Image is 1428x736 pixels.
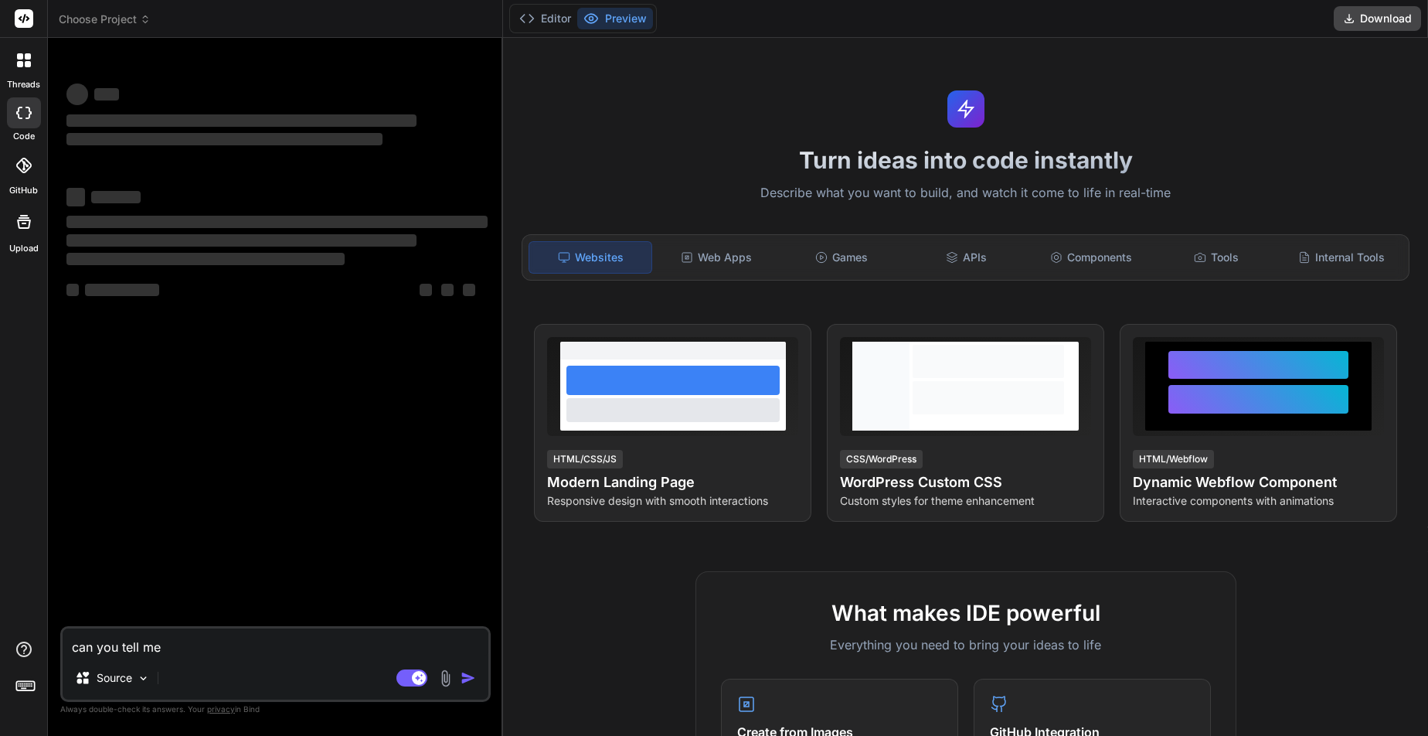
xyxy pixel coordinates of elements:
div: CSS/WordPress [840,450,923,469]
div: Components [1031,241,1153,274]
span: privacy [207,704,235,714]
div: HTML/CSS/JS [547,450,623,469]
div: Web Apps [655,241,777,274]
p: Source [97,670,132,686]
button: Preview [577,8,653,29]
span: ‌ [85,284,159,296]
p: Responsive design with smooth interactions [547,493,798,509]
p: Custom styles for theme enhancement [840,493,1091,509]
img: icon [461,670,476,686]
label: code [13,130,35,143]
div: APIs [906,241,1028,274]
span: ‌ [66,216,488,228]
label: threads [7,78,40,91]
p: Describe what you want to build, and watch it come to life in real-time [512,183,1419,203]
div: Internal Tools [1280,241,1402,274]
button: Download [1334,6,1421,31]
textarea: can you tell me [63,629,488,656]
span: ‌ [66,253,345,265]
h4: Modern Landing Page [547,472,798,493]
span: ‌ [463,284,475,296]
span: ‌ [66,234,416,247]
div: HTML/Webflow [1133,450,1214,469]
span: ‌ [66,83,88,105]
h4: Dynamic Webflow Component [1133,472,1384,493]
span: ‌ [91,191,141,203]
h4: WordPress Custom CSS [840,472,1091,493]
button: Editor [513,8,577,29]
span: ‌ [420,284,432,296]
h2: What makes IDE powerful [721,597,1211,629]
div: Games [780,241,903,274]
p: Interactive components with animations [1133,493,1384,509]
img: Pick Models [137,672,150,685]
p: Always double-check its answers. Your in Bind [60,702,491,717]
span: ‌ [441,284,454,296]
div: Websites [529,241,652,274]
div: Tools [1155,241,1277,274]
label: Upload [9,242,39,255]
img: attachment [437,670,454,687]
h1: Turn ideas into code instantly [512,146,1419,174]
span: ‌ [94,88,119,101]
span: ‌ [66,114,416,127]
span: ‌ [66,284,79,296]
label: GitHub [9,184,38,197]
p: Everything you need to bring your ideas to life [721,635,1211,654]
span: Choose Project [59,12,151,27]
span: ‌ [66,133,382,145]
span: ‌ [66,188,85,206]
